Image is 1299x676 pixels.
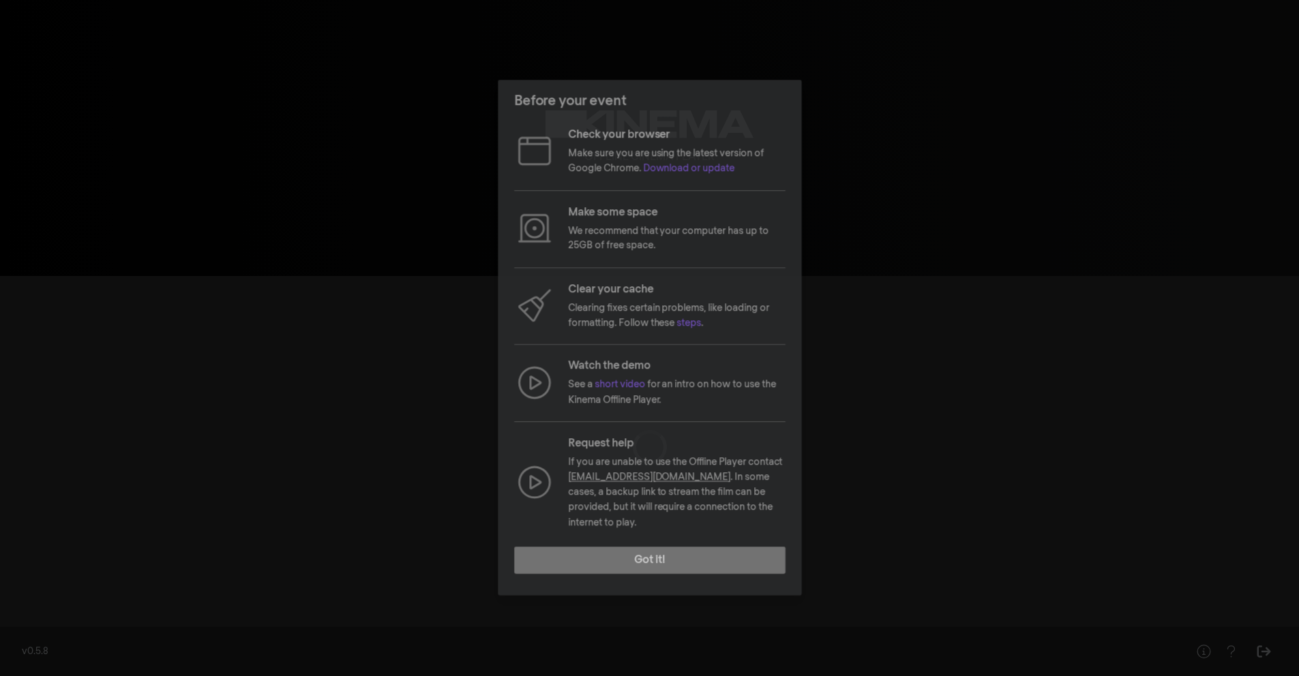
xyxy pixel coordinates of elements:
[568,436,785,452] p: Request help
[568,455,785,531] p: If you are unable to use the Offline Player contact . In some cases, a backup link to stream the ...
[568,281,785,298] p: Clear your cache
[568,127,785,144] p: Check your browser
[498,80,801,123] header: Before your event
[568,204,785,221] p: Make some space
[568,378,785,408] p: See a for an intro on how to use the Kinema Offline Player.
[568,473,730,482] a: [EMAIL_ADDRESS][DOMAIN_NAME]
[568,147,785,177] p: Make sure you are using the latest version of Google Chrome.
[643,164,734,174] a: Download or update
[568,301,785,331] p: Clearing fixes certain problems, like loading or formatting. Follow these .
[595,380,645,390] a: short video
[676,319,701,328] a: steps
[568,359,785,375] p: Watch the demo
[514,547,786,574] button: Got it!
[568,224,785,254] p: We recommend that your computer has up to 25GB of free space.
